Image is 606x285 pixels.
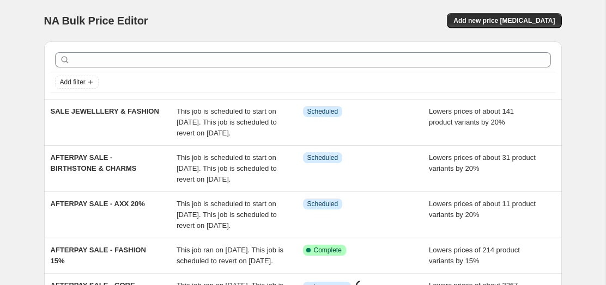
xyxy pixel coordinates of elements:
[177,107,277,137] span: This job is scheduled to start on [DATE]. This job is scheduled to revert on [DATE].
[447,13,561,28] button: Add new price [MEDICAL_DATA]
[429,246,520,265] span: Lowers prices of 214 product variants by 15%
[453,16,555,25] span: Add new price [MEDICAL_DATA]
[307,107,338,116] span: Scheduled
[429,107,514,126] span: Lowers prices of about 141 product variants by 20%
[177,200,277,230] span: This job is scheduled to start on [DATE]. This job is scheduled to revert on [DATE].
[177,246,283,265] span: This job ran on [DATE]. This job is scheduled to revert on [DATE].
[55,76,99,89] button: Add filter
[429,153,536,172] span: Lowers prices of about 31 product variants by 20%
[51,107,159,115] span: SALE JEWELLLERY & FASHION
[44,15,148,27] span: NA Bulk Price Editor
[314,246,342,255] span: Complete
[307,200,338,208] span: Scheduled
[51,200,145,208] span: AFTERPAY SALE - AXX 20%
[51,153,137,172] span: AFTERPAY SALE - BIRTHSTONE & CHARMS
[60,78,86,86] span: Add filter
[177,153,277,183] span: This job is scheduled to start on [DATE]. This job is scheduled to revert on [DATE].
[307,153,338,162] span: Scheduled
[429,200,536,219] span: Lowers prices of about 11 product variants by 20%
[51,246,146,265] span: AFTERPAY SALE - FASHION 15%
